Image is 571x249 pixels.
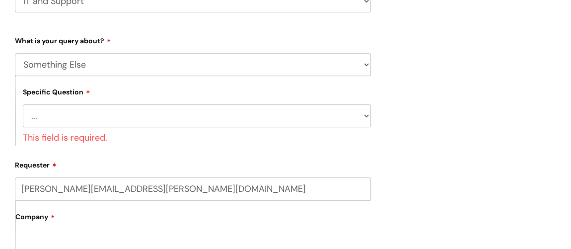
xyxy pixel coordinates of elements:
label: Specific Question [23,86,90,96]
label: Company [15,209,371,232]
label: Requester [15,158,371,169]
input: Email [15,177,371,200]
label: What is your query about? [15,33,371,45]
div: This field is required. [23,127,371,146]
